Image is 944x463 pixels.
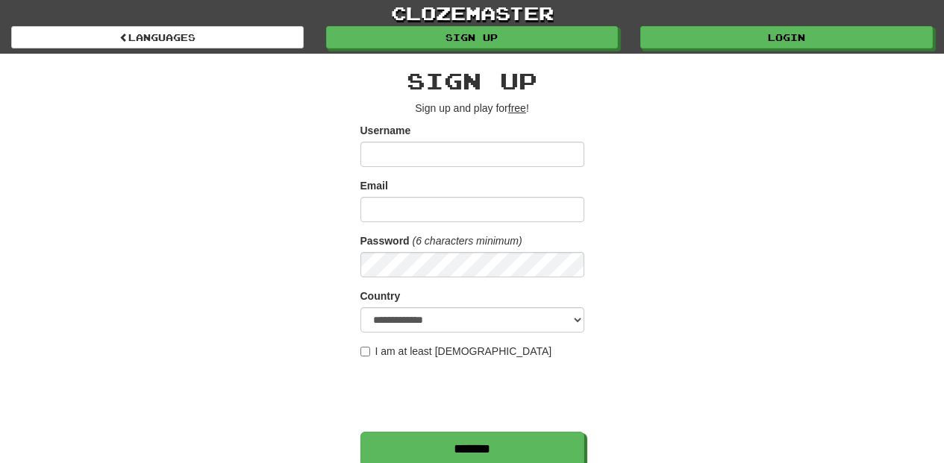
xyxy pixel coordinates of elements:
a: Login [640,26,933,48]
p: Sign up and play for ! [360,101,584,116]
iframe: reCAPTCHA [360,366,587,424]
em: (6 characters minimum) [413,235,522,247]
label: Username [360,123,411,138]
label: Country [360,289,401,303]
label: I am at least [DEMOGRAPHIC_DATA] [360,344,552,359]
label: Email [360,178,388,193]
label: Password [360,233,410,248]
input: I am at least [DEMOGRAPHIC_DATA] [360,347,370,356]
h2: Sign up [360,69,584,93]
u: free [508,102,526,114]
a: Languages [11,26,304,48]
a: Sign up [326,26,619,48]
